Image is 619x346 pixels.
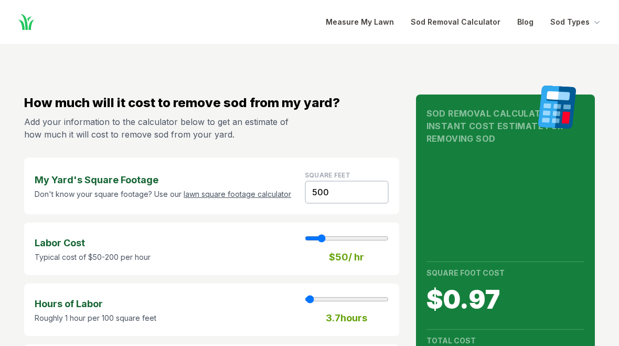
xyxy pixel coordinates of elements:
[35,253,151,262] p: Typical cost of $50-200 per hour
[411,16,500,28] a: Sod Removal Calculator
[24,95,399,111] h2: How much will it cost to remove sod from my yard?
[35,236,151,250] strong: Labor Cost
[426,287,584,312] span: $ 0.97
[517,16,533,28] a: Blog
[426,268,505,277] strong: Square Foot Cost
[326,311,367,326] strong: 3.7 hours
[534,85,580,129] img: calculator graphic
[426,336,476,345] strong: Total Cost
[35,190,291,199] p: Don't know your square footage? Use our
[35,297,156,311] strong: Hours of Labor
[35,173,291,187] strong: My Yard's Square Footage
[305,181,389,204] input: Square Feet
[550,16,602,28] button: Sod Types
[326,16,394,28] a: Measure My Lawn
[184,190,291,198] a: lawn square footage calculator
[426,107,584,145] h1: Sod Removal Calculator Instant Cost Estimate for Removing Sod
[35,313,156,323] p: Roughly 1 hour per 100 square feet
[24,116,293,141] p: Add your information to the calculator below to get an estimate of how much it will cost to remov...
[329,250,364,265] strong: $ 50 / hr
[305,171,350,179] label: Square Feet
